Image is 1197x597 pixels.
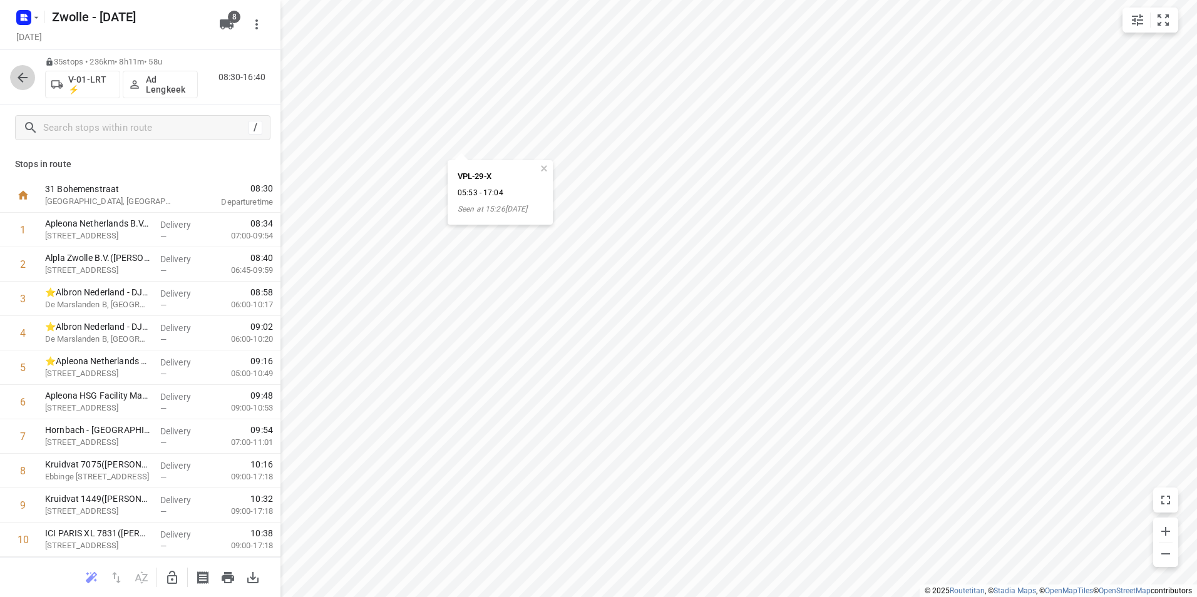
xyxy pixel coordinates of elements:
a: Stadia Maps [994,586,1036,595]
p: ⭐Apleona Netherlands B.V. - Facility Management - Rieteweg 21(Sabina van den berg) [45,355,150,367]
p: ⭐Albron Nederland - DJI - PI Zwolle Zuid 2 - 7966(Contactpersoon 7966) [45,286,150,298]
span: — [160,335,167,344]
span: Download route [240,571,265,583]
li: © 2025 , © , © © contributors [925,586,1192,595]
p: De Marslanden B, [GEOGRAPHIC_DATA] [45,333,150,345]
p: Delivery [160,528,207,541]
p: 07:00-09:54 [211,230,273,242]
span: — [160,507,167,516]
div: small contained button group [1123,8,1178,33]
a: OpenMapTiles [1045,586,1093,595]
p: 35 stops • 236km • 8h11m • 58u [45,56,198,68]
p: Stops in route [15,158,265,171]
p: Delivery [160,390,207,403]
div: 3 [20,293,26,305]
p: 09:00-17:18 [211,505,273,518]
span: Sort by time window [129,571,154,583]
p: 06:00-10:20 [211,333,273,345]
span: Print shipping labels [190,571,215,583]
span: Reoptimize route [79,571,104,583]
span: 10:16 [250,458,273,471]
p: Ebbinge Wubbenlaan 2-4, Staphorst [45,471,150,483]
a: Routetitan [950,586,985,595]
div: 05:53 - 17:04 [458,188,527,198]
span: — [160,438,167,447]
p: 08:30-16:40 [218,71,270,84]
div: 5 [20,362,26,374]
span: 09:16 [250,355,273,367]
p: 31 Bohemenstraat [45,183,175,195]
div: 4 [20,327,26,339]
p: V-01-LRT ⚡ [68,74,115,94]
span: — [160,472,167,482]
span: 08:58 [250,286,273,298]
p: Delivery [160,322,207,334]
span: 09:48 [250,389,273,402]
span: — [160,404,167,413]
button: Ad Lengkeek [123,71,198,98]
p: De Marslanden B, [GEOGRAPHIC_DATA] [45,298,150,311]
button: Map settings [1125,8,1150,33]
div: 8 [20,465,26,477]
p: Delivery [160,494,207,506]
p: Delivery [160,218,207,231]
p: 09:00-17:18 [211,471,273,483]
p: Kruisstraat 20-05, Meppel [45,505,150,518]
p: [STREET_ADDRESS] [45,539,150,552]
h5: [DATE] [11,29,47,44]
button: Fit zoom [1151,8,1176,33]
p: [STREET_ADDRESS] [45,402,150,414]
p: 06:45-09:59 [211,264,273,277]
p: Delivery [160,287,207,300]
p: [STREET_ADDRESS] [45,436,150,449]
div: 7 [20,431,26,442]
p: ICI PARIS XL 7831(A.S. Watson - Actie ICI Paris) [45,527,150,539]
span: 08:30 [190,182,273,195]
p: ⭐Albron Nederland - DJI - PI Zwolle Zuid 1 - 7966(Contactpersoon 7964) [45,320,150,333]
span: 8 [228,11,240,23]
p: [STREET_ADDRESS] [45,230,150,242]
p: [STREET_ADDRESS] [45,367,150,380]
div: 1 [20,224,26,236]
button: Unlock route [160,565,185,590]
span: Reverse route [104,571,129,583]
p: Apleona Netherlands B.V. - HSG Facility Management - [GEOGRAPHIC_DATA][STREET_ADDRESS]([PERSON_NA... [45,217,150,230]
p: Delivery [160,425,207,437]
div: 10 [18,534,29,546]
div: 6 [20,396,26,408]
div: VPL-29-X [458,170,527,183]
span: 08:40 [250,252,273,264]
p: 05:00-10:49 [211,367,273,380]
p: Delivery [160,459,207,472]
div: / [249,121,262,135]
span: 08:34 [250,217,273,230]
span: 09:54 [250,424,273,436]
span: — [160,232,167,241]
p: Delivery [160,253,207,265]
span: Print route [215,571,240,583]
div: 2 [20,258,26,270]
p: Kruidvat 7075(A.S. Watson - Actie Kruidvat) [45,458,150,471]
p: Kruidvat 1449(A.S. Watson - Actie Kruidvat) [45,492,150,505]
span: — [160,369,167,379]
button: 8 [214,12,239,37]
span: 10:32 [250,492,273,505]
input: Search stops within route [43,118,249,138]
div: Seen at 15:26[DATE] [458,204,527,215]
p: 06:00-10:17 [211,298,273,311]
p: Apleona HSG Facility Management BV - Abbott - Zwolle(Sabina van den berg) [45,389,150,402]
span: — [160,266,167,275]
span: — [160,300,167,310]
button: V-01-LRT ⚡ [45,71,120,98]
a: OpenStreetMap [1099,586,1151,595]
p: Hornbach - Zwolle(Peter Beekhuis) [45,424,150,436]
p: 09:00-17:18 [211,539,273,552]
p: Ad Lengkeek [146,74,192,94]
p: [STREET_ADDRESS] [45,264,150,277]
p: 07:00-11:01 [211,436,273,449]
span: 09:02 [250,320,273,333]
p: Delivery [160,356,207,369]
p: Alpla Zwolle B.V.(Kevin Mulder) [45,252,150,264]
p: [GEOGRAPHIC_DATA], [GEOGRAPHIC_DATA] [45,195,175,208]
span: 10:38 [250,527,273,539]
